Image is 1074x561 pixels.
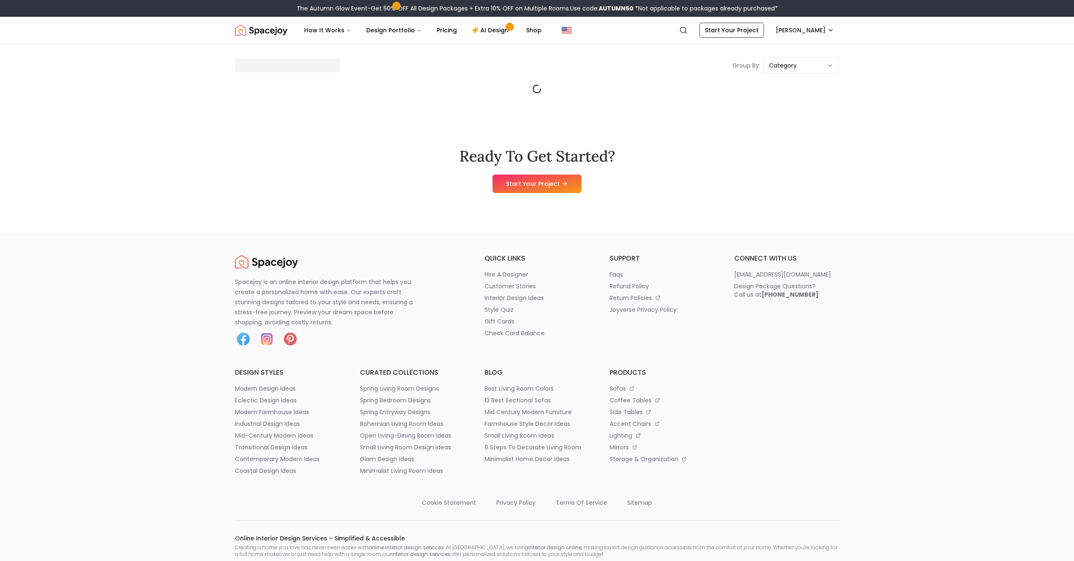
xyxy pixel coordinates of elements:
img: United States [562,25,572,35]
a: 6 steps to decorate living room [485,443,589,451]
p: Group By: [733,61,760,70]
p: best living room colors [485,384,554,393]
h2: Ready To Get Started? [459,148,615,164]
a: spring bedroom designs [360,396,465,404]
img: Spacejoy Logo [235,253,298,270]
a: lighting [610,431,714,440]
button: [PERSON_NAME] [771,23,839,38]
nav: Main [297,22,548,39]
a: Shop [519,22,548,39]
nav: Global [235,17,839,44]
a: AI Design [465,22,518,39]
h6: connect with us [734,253,839,264]
h6: support [610,253,714,264]
p: industrial design ideas [235,420,300,428]
a: mirrors [610,443,714,451]
p: spring entryway designs [360,408,430,416]
a: farmhouse style decor ideas [485,420,589,428]
a: joyverse privacy policy [610,305,714,314]
img: Facebook icon [235,331,252,347]
img: Instagram icon [258,331,275,347]
h6: products [610,368,714,378]
span: Use code: [570,4,633,13]
a: Spacejoy [235,22,287,39]
a: mid-century modern ideas [235,431,340,440]
a: cookie statement [422,495,476,507]
a: storage & organization [610,455,714,463]
p: mid century modern furniture [485,408,572,416]
a: industrial design ideas [235,420,340,428]
p: Spacejoy is an online interior design platform that helps you create a personalized home with eas... [235,277,423,327]
a: Design Package Questions?Call us at[PHONE_NUMBER] [734,282,839,299]
p: spring living room designs [360,384,439,393]
p: coastal design ideas [235,467,296,475]
a: gift cards [485,317,589,326]
a: spring living room designs [360,384,465,393]
a: Pinterest icon [282,331,299,347]
p: privacy policy [496,498,536,507]
button: Design Portfolio [360,22,428,39]
a: contemporary modern ideas [235,455,340,463]
a: return policies [610,294,714,302]
a: minimalist living room ideas [360,467,465,475]
a: glam design ideas [360,455,465,463]
p: storage & organization [610,455,678,463]
a: side tables [610,408,714,416]
span: *Not applicable to packages already purchased* [633,4,778,13]
p: return policies [610,294,652,302]
a: small living room design ideas [360,443,465,451]
p: Creating a home you love has never been easier with . At [GEOGRAPHIC_DATA], we bring , making exp... [235,544,839,558]
p: mirrors [610,443,629,451]
a: coffee tables [610,396,714,404]
p: minimalist home decor ideas [485,455,570,463]
strong: interior design services [391,551,450,558]
p: sofas [610,384,626,393]
a: coastal design ideas [235,467,340,475]
a: hire a designer [485,270,589,279]
a: small living room ideas [485,431,589,440]
strong: interior design online [528,544,581,551]
p: transitional design ideas [235,443,308,451]
p: gift cards [485,317,514,326]
a: transitional design ideas [235,443,340,451]
p: mid-century modern ideas [235,431,313,440]
p: accent chairs [610,420,651,428]
a: modern farmhouse ideas [235,408,340,416]
a: customer stories [485,282,589,290]
p: farmhouse style decor ideas [485,420,570,428]
a: spring entryway designs [360,408,465,416]
a: refund policy [610,282,714,290]
p: 6 steps to decorate living room [485,443,581,451]
a: Start Your Project [699,23,764,38]
button: How It Works [297,22,358,39]
a: open living-dining room ideas [360,431,465,440]
h6: Online Interior Design Services – Simplified & Accessible [235,534,839,543]
p: refund policy [610,282,649,290]
h6: design styles [235,368,340,378]
p: cookie statement [422,498,476,507]
a: faqs [610,270,714,279]
a: sitemap [627,495,652,507]
p: 13 best sectional sofas [485,396,551,404]
a: minimalist home decor ideas [485,455,589,463]
p: modern design ideas [235,384,296,393]
p: faqs [610,270,623,279]
p: hire a designer [485,270,528,279]
div: The Autumn Glow Event-Get 50% OFF All Design Packages + Extra 10% OFF on Multiple Rooms. [297,4,778,13]
h6: curated collections [360,368,465,378]
a: accent chairs [610,420,714,428]
p: interior design ideas [485,294,544,302]
p: spring bedroom designs [360,396,431,404]
a: 13 best sectional sofas [485,396,589,404]
a: check card balance [485,329,589,337]
p: modern farmhouse ideas [235,408,309,416]
p: glam design ideas [360,455,414,463]
p: eclectic design ideas [235,396,297,404]
a: terms of service [556,495,607,507]
p: sitemap [627,498,652,507]
b: [PHONE_NUMBER] [761,290,819,299]
p: minimalist living room ideas [360,467,443,475]
a: privacy policy [496,495,536,507]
